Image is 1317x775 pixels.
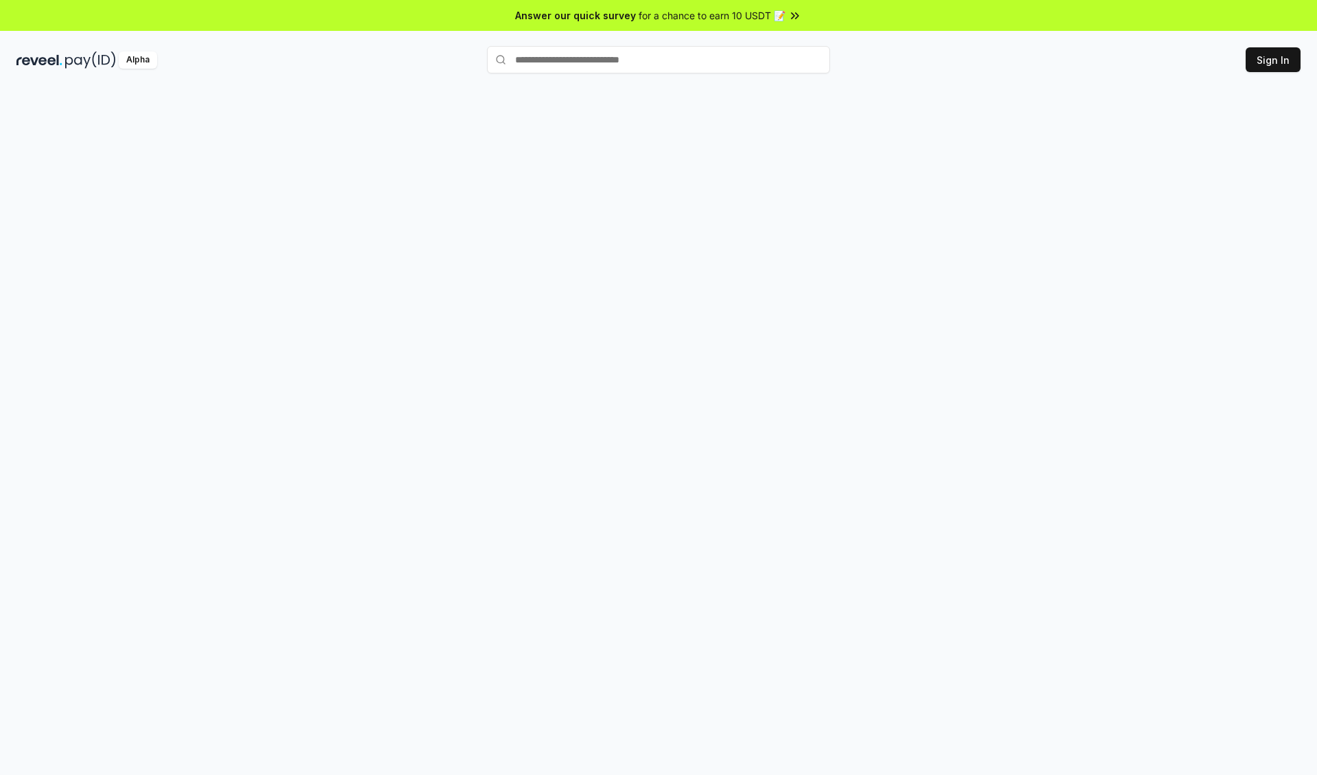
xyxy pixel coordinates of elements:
img: pay_id [65,51,116,69]
span: Answer our quick survey [515,8,636,23]
span: for a chance to earn 10 USDT 📝 [639,8,785,23]
div: Alpha [119,51,157,69]
img: reveel_dark [16,51,62,69]
button: Sign In [1246,47,1301,72]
